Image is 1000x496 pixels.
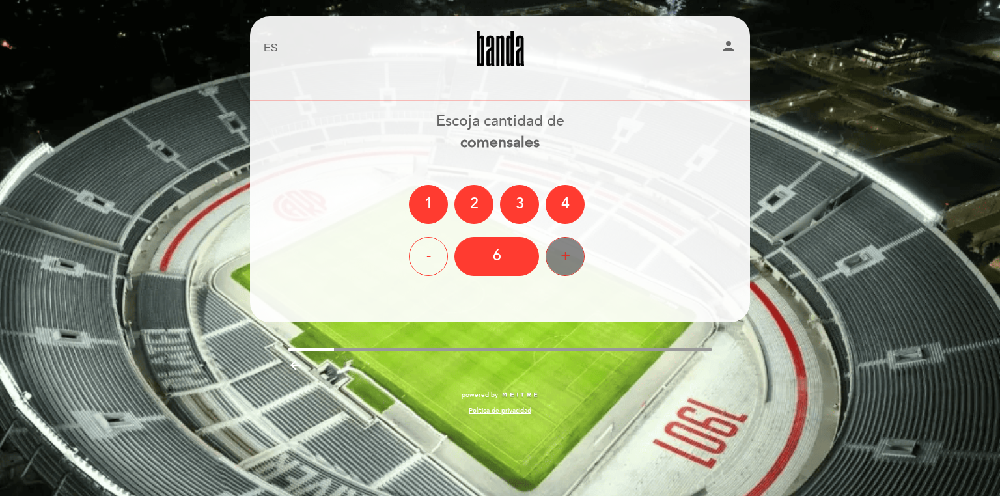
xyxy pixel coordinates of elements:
i: arrow_backward [288,357,303,373]
div: - [409,237,448,276]
div: 3 [500,185,539,224]
button: person [721,38,736,59]
div: 6 [454,237,539,276]
div: 4 [546,185,585,224]
div: Escoja cantidad de [249,111,751,154]
a: Banda [419,31,581,66]
div: 2 [454,185,493,224]
b: comensales [460,133,540,152]
img: MEITRE [501,392,538,398]
i: person [721,38,736,54]
a: powered by [462,391,538,400]
a: Política de privacidad [469,406,531,415]
span: powered by [462,391,498,400]
div: 1 [409,185,448,224]
div: + [546,237,585,276]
